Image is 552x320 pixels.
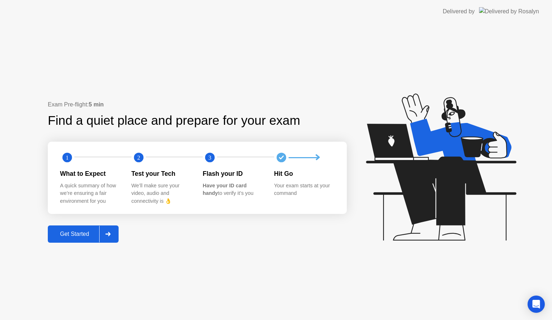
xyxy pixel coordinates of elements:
img: Delivered by Rosalyn [479,7,539,15]
b: 5 min [89,101,104,108]
div: Test your Tech [132,169,192,178]
text: 1 [66,154,69,161]
div: Get Started [50,231,99,237]
b: Have your ID card handy [203,183,247,196]
button: Get Started [48,225,119,243]
div: Delivered by [443,7,475,16]
text: 3 [208,154,211,161]
div: A quick summary of how we’re ensuring a fair environment for you [60,182,120,205]
div: Open Intercom Messenger [528,296,545,313]
div: We’ll make sure your video, audio and connectivity is 👌 [132,182,192,205]
div: What to Expect [60,169,120,178]
div: to verify it’s you [203,182,263,197]
text: 2 [137,154,140,161]
div: Hit Go [274,169,334,178]
div: Exam Pre-flight: [48,100,347,109]
div: Find a quiet place and prepare for your exam [48,111,301,130]
div: Flash your ID [203,169,263,178]
div: Your exam starts at your command [274,182,334,197]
